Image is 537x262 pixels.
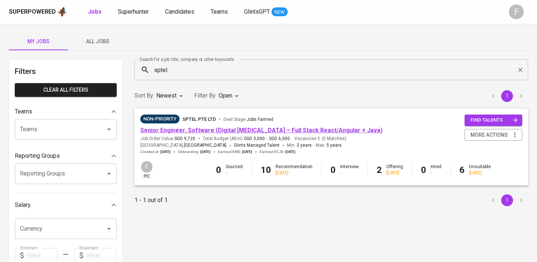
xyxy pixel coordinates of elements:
[465,115,522,126] button: find talents
[140,136,195,142] span: Job Order Value
[156,89,185,103] div: Newest
[471,116,518,125] span: find talents
[316,143,342,148] span: Max.
[165,8,194,15] span: Candidates
[15,65,117,77] h6: Filters
[226,164,243,176] div: Sourced
[297,143,312,148] span: 3 years
[140,149,171,154] span: Created at :
[174,136,195,142] span: SGD 9,720
[431,164,441,176] div: Hired
[118,8,149,15] span: Superhunter
[140,127,383,134] a: Senior Engineer, Software (Digital [MEDICAL_DATA] – Full Stack React/Angular + Java)
[465,129,522,141] button: more actions
[194,91,216,100] p: Filter By
[15,83,117,97] button: Clear All filters
[285,149,295,154] span: [DATE]
[386,164,403,176] div: Offering
[218,149,252,154] span: Earliest EMD :
[15,201,31,210] p: Salary
[515,65,526,75] button: Clear
[260,149,295,154] span: Earliest ECJD :
[140,142,226,149] span: [GEOGRAPHIC_DATA] ,
[226,170,243,176] div: -
[276,164,312,176] div: Recommendation
[486,194,528,206] nav: pagination navigation
[15,104,117,119] div: Teams
[72,37,123,46] span: All Jobs
[219,92,232,99] span: Open
[247,117,273,122] span: Jobs Farmed
[57,6,67,17] img: app logo
[471,130,508,140] span: more actions
[118,7,150,17] a: Superhunter
[377,165,382,175] b: 2
[223,117,273,122] span: Deal Stage :
[184,142,226,149] span: [GEOGRAPHIC_DATA]
[244,8,270,15] span: GlintsGPT
[140,115,179,123] span: Non-Priority
[313,142,314,149] span: -
[88,7,103,17] a: Jobs
[294,136,346,142] span: Vacancies ( 0 Matches )
[242,149,252,154] span: [DATE]
[486,90,528,102] nav: pagination navigation
[216,165,221,175] b: 0
[211,7,229,17] a: Teams
[165,7,196,17] a: Candidates
[431,170,441,176] div: -
[326,143,342,148] span: 5 years
[15,198,117,212] div: Salary
[261,165,271,175] b: 10
[104,169,114,179] button: Open
[276,170,312,176] div: [DATE]
[509,4,524,19] div: F
[501,90,513,102] button: page 1
[459,165,465,175] b: 6
[287,143,312,148] span: Min.
[15,107,32,116] p: Teams
[271,8,288,16] span: NEW
[200,149,211,154] span: [DATE]
[160,149,171,154] span: [DATE]
[134,91,153,100] p: Sort By
[13,37,64,46] span: My Jobs
[331,165,336,175] b: 0
[9,8,56,16] div: Superpowered
[340,170,359,176] div: -
[104,124,114,135] button: Open
[219,89,241,103] div: Open
[234,143,280,148] span: Glints Managed Talent
[244,136,265,142] span: SGD 3,000
[15,149,117,163] div: Reporting Groups
[182,116,216,122] span: SPTEL PTE LTD
[340,164,359,176] div: Interview
[244,7,288,17] a: GlintsGPT NEW
[421,165,426,175] b: 0
[9,6,67,17] a: Superpoweredapp logo
[15,152,60,160] p: Reporting Groups
[211,8,228,15] span: Teams
[156,91,177,100] p: Newest
[140,160,153,180] div: pic
[88,8,102,15] b: Jobs
[140,115,179,123] div: Sufficient Talents in Pipeline
[469,164,491,176] div: Unsuitable
[203,136,290,142] span: Total Budget (All-In)
[134,196,168,205] p: 1 - 1 out of 1
[469,170,491,176] div: [DATE]
[104,224,114,234] button: Open
[317,136,320,142] span: 1
[140,160,153,173] div: F
[386,170,403,176] div: [DATE]
[501,194,513,206] button: page 1
[21,85,111,95] span: Clear All filters
[178,149,211,154] span: Onboarding :
[269,136,290,142] span: SGD 6,000
[266,136,267,142] span: -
